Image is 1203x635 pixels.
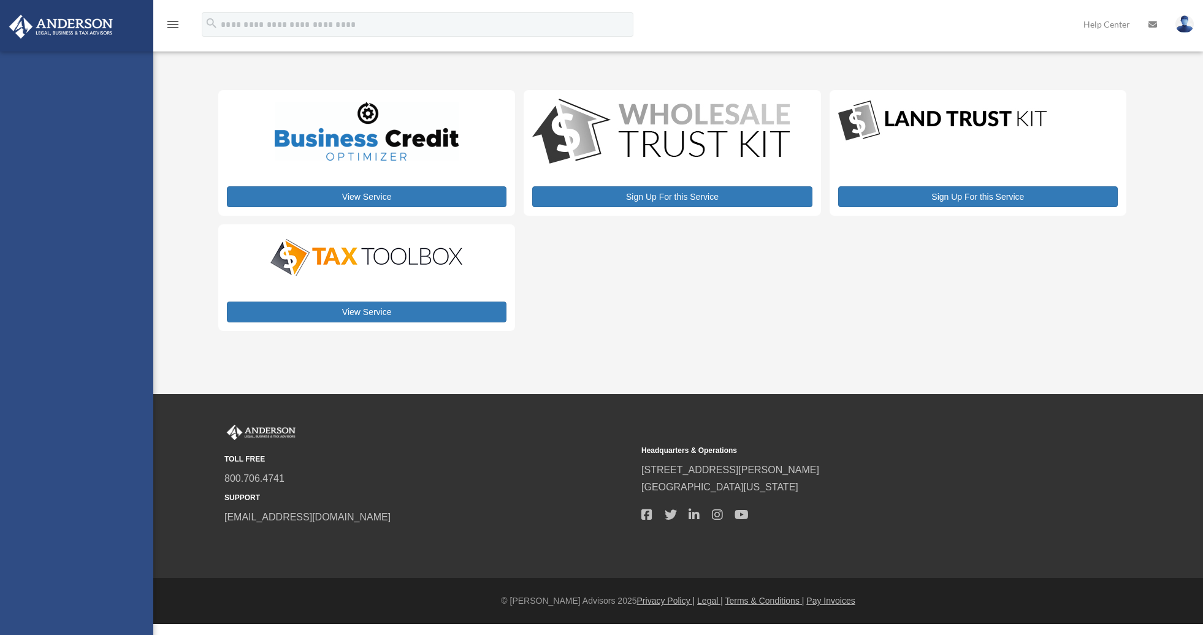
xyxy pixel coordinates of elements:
[153,593,1203,609] div: © [PERSON_NAME] Advisors 2025
[1175,15,1194,33] img: User Pic
[641,444,1050,457] small: Headquarters & Operations
[838,186,1118,207] a: Sign Up For this Service
[224,453,633,466] small: TOLL FREE
[224,492,633,504] small: SUPPORT
[637,596,695,606] a: Privacy Policy |
[166,21,180,32] a: menu
[641,482,798,492] a: [GEOGRAPHIC_DATA][US_STATE]
[205,17,218,30] i: search
[532,99,790,167] img: WS-Trust-Kit-lgo-1.jpg
[806,596,855,606] a: Pay Invoices
[697,596,723,606] a: Legal |
[224,512,391,522] a: [EMAIL_ADDRESS][DOMAIN_NAME]
[224,473,285,484] a: 800.706.4741
[224,425,298,441] img: Anderson Advisors Platinum Portal
[838,99,1047,143] img: LandTrust_lgo-1.jpg
[227,186,506,207] a: View Service
[6,15,116,39] img: Anderson Advisors Platinum Portal
[166,17,180,32] i: menu
[227,302,506,322] a: View Service
[641,465,819,475] a: [STREET_ADDRESS][PERSON_NAME]
[725,596,804,606] a: Terms & Conditions |
[532,186,812,207] a: Sign Up For this Service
